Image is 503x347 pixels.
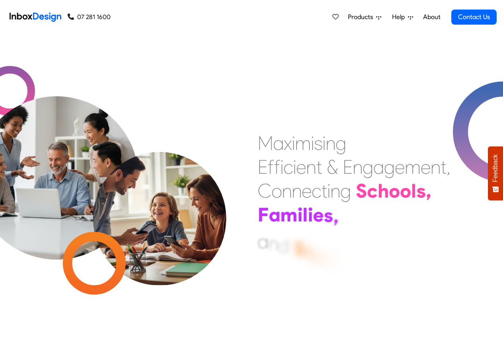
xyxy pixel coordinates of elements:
div: x [284,131,292,155]
img: parents_with_child.png [76,119,243,285]
div: o [400,179,411,203]
div: i [297,203,303,227]
div: e [421,155,431,179]
button: Feedback - Show survey [488,146,503,200]
div: u [313,244,324,268]
div: t [321,179,327,203]
a: Help [389,9,416,25]
div: E [258,155,268,179]
div: h [378,179,389,203]
div: i [308,203,313,227]
div: n [326,131,336,155]
div: t [305,240,313,264]
div: i [293,155,296,179]
div: a [373,155,384,179]
div: n [431,155,441,179]
div: e [302,179,312,203]
div: i [322,131,326,155]
div: i [311,131,314,155]
div: n [268,231,278,255]
div: a [273,131,284,155]
div: n [330,179,340,203]
div: f [274,155,280,179]
div: c [367,179,378,203]
div: , [333,204,339,228]
div: M [258,131,273,155]
div: o [389,179,400,203]
div: , [426,179,431,203]
div: s [324,203,333,227]
div: t [316,155,322,179]
div: g [336,131,346,155]
a: Products [345,9,385,25]
a: 07 281 1600 [68,12,111,22]
div: C [258,179,272,203]
div: c [284,155,293,179]
div: a [258,229,268,253]
div: m [280,203,297,227]
div: g [340,179,351,203]
div: , [447,155,451,179]
a: Contact Us [451,10,497,25]
a: About [421,9,443,25]
div: S [356,179,367,203]
div: i [292,131,295,155]
div: c [312,179,321,203]
span: Help [392,12,408,22]
div: s [416,179,426,203]
div: n [353,155,363,179]
div: a [269,203,280,227]
div: e [296,155,306,179]
div: E [343,155,353,179]
div: o [272,179,282,203]
div: Maximising Efficient & Engagement, Connecting Schools, Families, and Students. [258,131,451,250]
div: n [306,155,316,179]
div: l [411,179,416,203]
div: i [327,179,330,203]
div: g [363,155,373,179]
div: n [292,179,302,203]
div: d [278,234,289,258]
div: S [294,237,305,260]
div: F [258,203,269,227]
div: & [327,155,338,179]
div: t [441,155,447,179]
div: l [303,203,308,227]
div: g [384,155,395,179]
div: m [295,131,311,155]
div: d [324,248,336,272]
span: Feedback [492,154,499,182]
span: Products [348,12,376,22]
div: n [282,179,292,203]
div: e [395,155,405,179]
div: s [314,131,322,155]
div: i [280,155,284,179]
div: e [313,203,324,227]
div: f [268,155,274,179]
div: m [405,155,421,179]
